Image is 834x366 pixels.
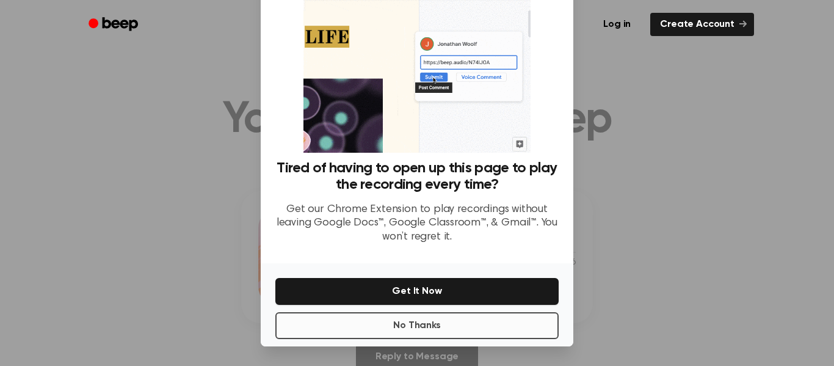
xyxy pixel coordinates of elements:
a: Log in [591,10,643,38]
h3: Tired of having to open up this page to play the recording every time? [275,160,559,193]
a: Create Account [650,13,754,36]
button: Get It Now [275,278,559,305]
a: Beep [80,13,149,37]
button: No Thanks [275,312,559,339]
p: Get our Chrome Extension to play recordings without leaving Google Docs™, Google Classroom™, & Gm... [275,203,559,244]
